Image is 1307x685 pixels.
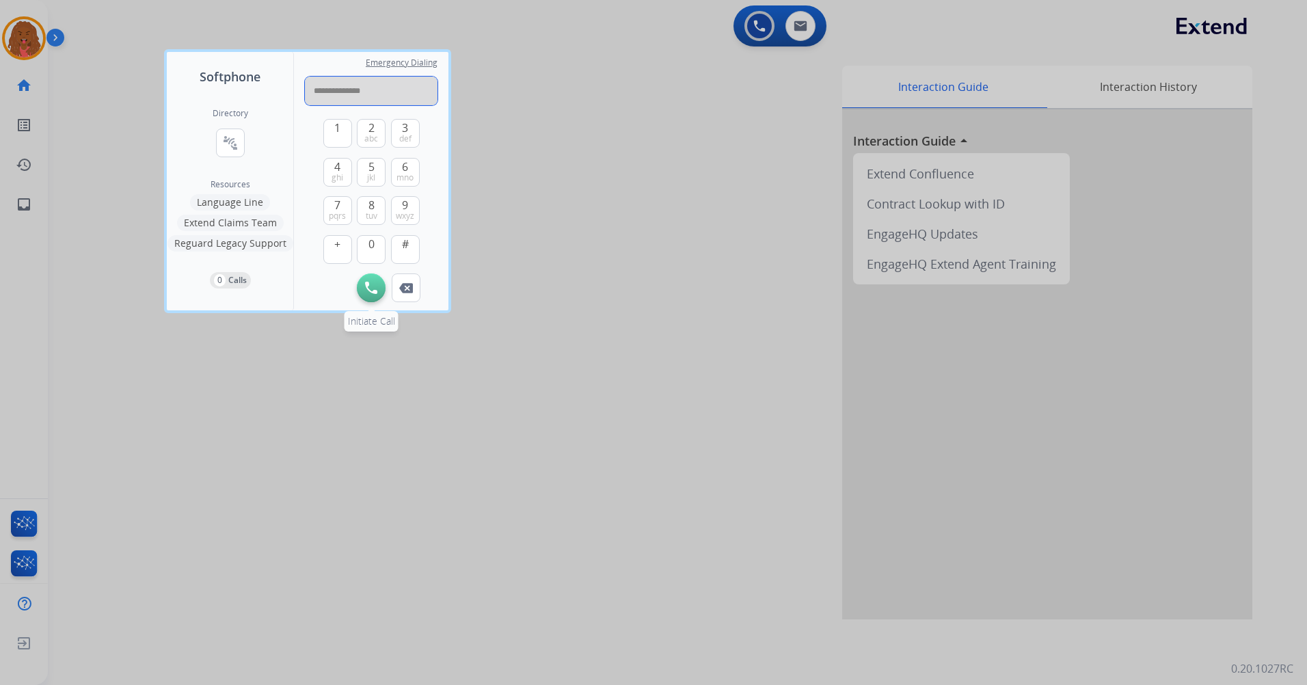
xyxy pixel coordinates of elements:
[368,236,375,252] span: 0
[368,159,375,175] span: 5
[214,274,226,286] p: 0
[364,133,378,144] span: abc
[334,120,340,136] span: 1
[1231,660,1293,677] p: 0.20.1027RC
[402,197,408,213] span: 9
[357,273,386,302] button: Initiate Call
[357,119,386,148] button: 2abc
[190,194,270,211] button: Language Line
[391,158,420,187] button: 6mno
[323,119,352,148] button: 1
[323,158,352,187] button: 4ghi
[167,235,293,252] button: Reguard Legacy Support
[402,236,409,252] span: #
[222,135,239,151] mat-icon: connect_without_contact
[357,158,386,187] button: 5jkl
[213,108,248,119] h2: Directory
[334,159,340,175] span: 4
[228,274,247,286] p: Calls
[391,196,420,225] button: 9wxyz
[323,235,352,264] button: +
[334,197,340,213] span: 7
[177,215,284,231] button: Extend Claims Team
[399,283,413,293] img: call-button
[210,272,251,288] button: 0Calls
[323,196,352,225] button: 7pqrs
[366,211,377,221] span: tuv
[368,120,375,136] span: 2
[365,282,377,294] img: call-button
[357,235,386,264] button: 0
[357,196,386,225] button: 8tuv
[366,57,437,68] span: Emergency Dialing
[334,236,340,252] span: +
[329,211,346,221] span: pqrs
[399,133,412,144] span: def
[367,172,375,183] span: jkl
[332,172,343,183] span: ghi
[391,119,420,148] button: 3def
[200,67,260,86] span: Softphone
[402,159,408,175] span: 6
[348,314,395,327] span: Initiate Call
[211,179,250,190] span: Resources
[368,197,375,213] span: 8
[396,172,414,183] span: mno
[391,235,420,264] button: #
[396,211,414,221] span: wxyz
[402,120,408,136] span: 3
